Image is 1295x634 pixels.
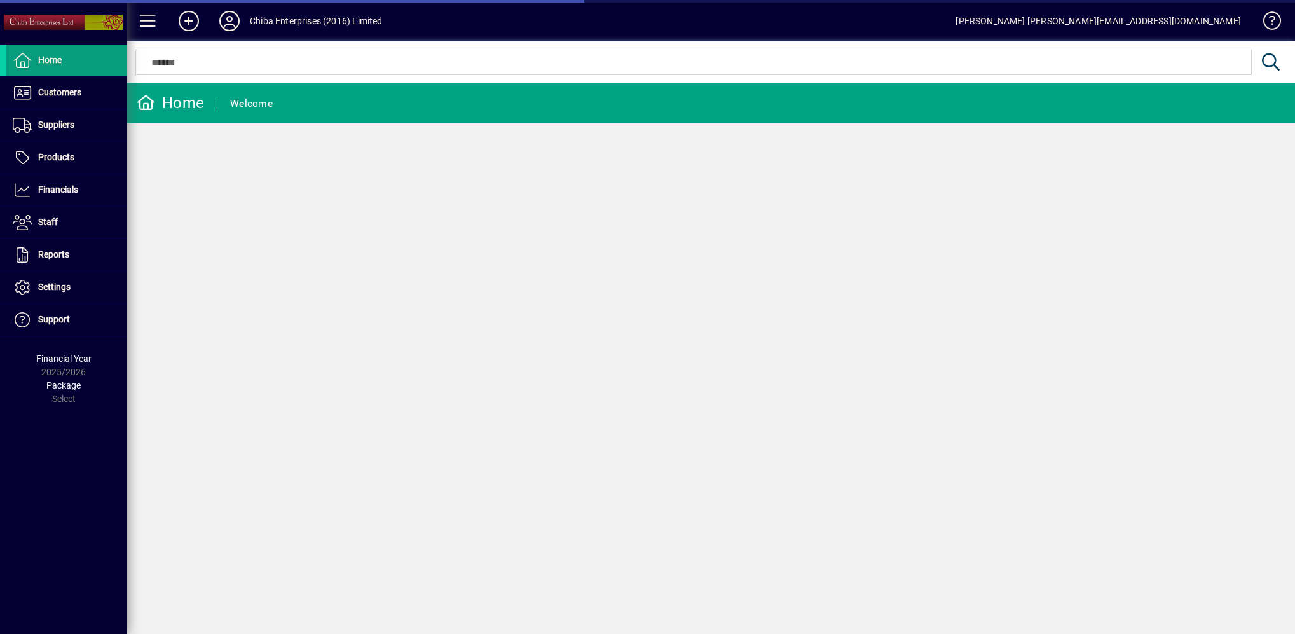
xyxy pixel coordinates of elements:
[6,272,127,303] a: Settings
[38,55,62,65] span: Home
[38,282,71,292] span: Settings
[209,10,250,32] button: Profile
[6,239,127,271] a: Reports
[6,109,127,141] a: Suppliers
[6,77,127,109] a: Customers
[6,142,127,174] a: Products
[6,174,127,206] a: Financials
[38,87,81,97] span: Customers
[38,120,74,130] span: Suppliers
[38,184,78,195] span: Financials
[6,304,127,336] a: Support
[230,93,273,114] div: Welcome
[168,10,209,32] button: Add
[38,314,70,324] span: Support
[137,93,204,113] div: Home
[6,207,127,238] a: Staff
[38,152,74,162] span: Products
[46,380,81,390] span: Package
[956,11,1241,31] div: [PERSON_NAME] [PERSON_NAME][EMAIL_ADDRESS][DOMAIN_NAME]
[36,354,92,364] span: Financial Year
[38,249,69,259] span: Reports
[250,11,383,31] div: Chiba Enterprises (2016) Limited
[1254,3,1279,44] a: Knowledge Base
[38,217,58,227] span: Staff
